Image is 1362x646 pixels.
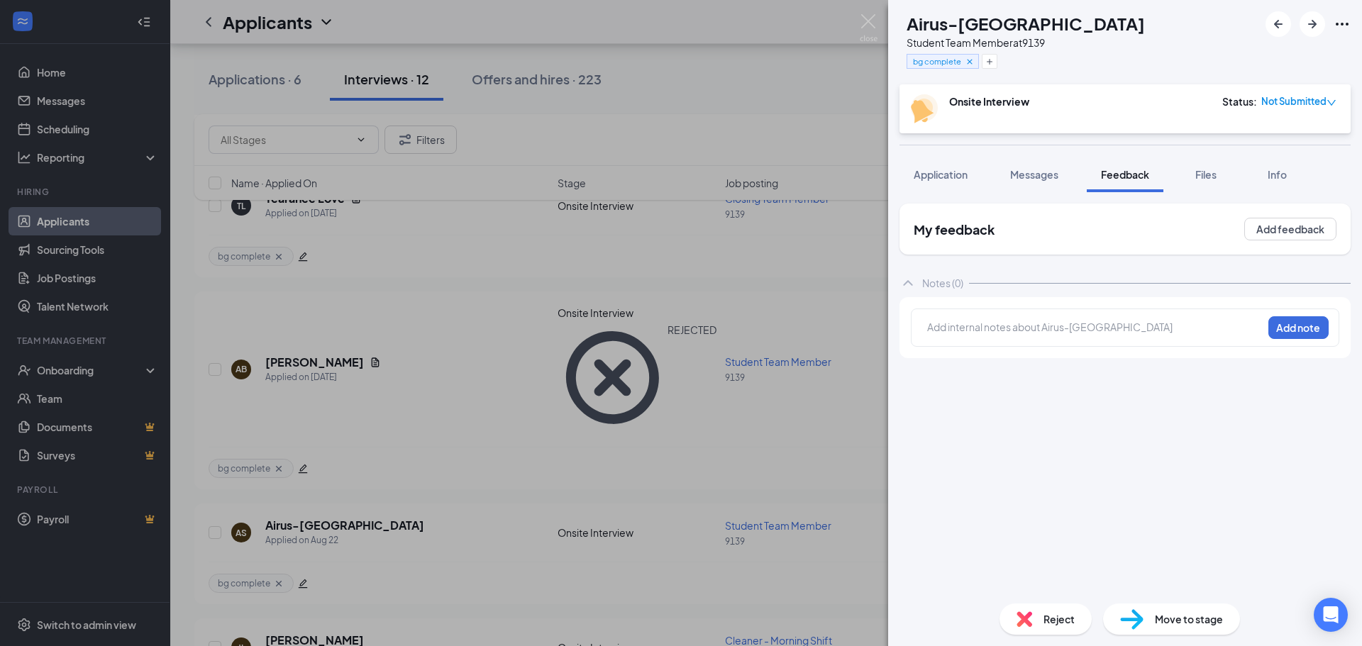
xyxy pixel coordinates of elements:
span: Messages [1010,168,1058,181]
span: Info [1268,168,1287,181]
svg: Plus [985,57,994,66]
span: Move to stage [1155,611,1223,627]
div: Status : [1222,94,1257,108]
span: Files [1195,168,1217,181]
h1: Airus-[GEOGRAPHIC_DATA] [907,11,1145,35]
svg: Ellipses [1334,16,1351,33]
h2: My feedback [914,221,995,238]
span: Reject [1043,611,1075,627]
button: ArrowRight [1300,11,1325,37]
svg: ChevronUp [899,274,917,291]
svg: ArrowLeftNew [1270,16,1287,33]
b: Onsite Interview [949,95,1029,108]
button: Plus [982,54,997,69]
span: Not Submitted [1261,94,1327,108]
button: Add feedback [1244,218,1336,240]
span: Feedback [1101,168,1149,181]
svg: ArrowRight [1304,16,1321,33]
div: Open Intercom Messenger [1314,598,1348,632]
div: Notes (0) [922,276,963,290]
span: bg complete [913,55,961,67]
svg: Cross [965,57,975,67]
button: ArrowLeftNew [1266,11,1291,37]
span: down [1327,98,1336,108]
button: Add note [1268,316,1329,339]
div: Student Team Member at 9139 [907,35,1145,50]
span: Application [914,168,968,181]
